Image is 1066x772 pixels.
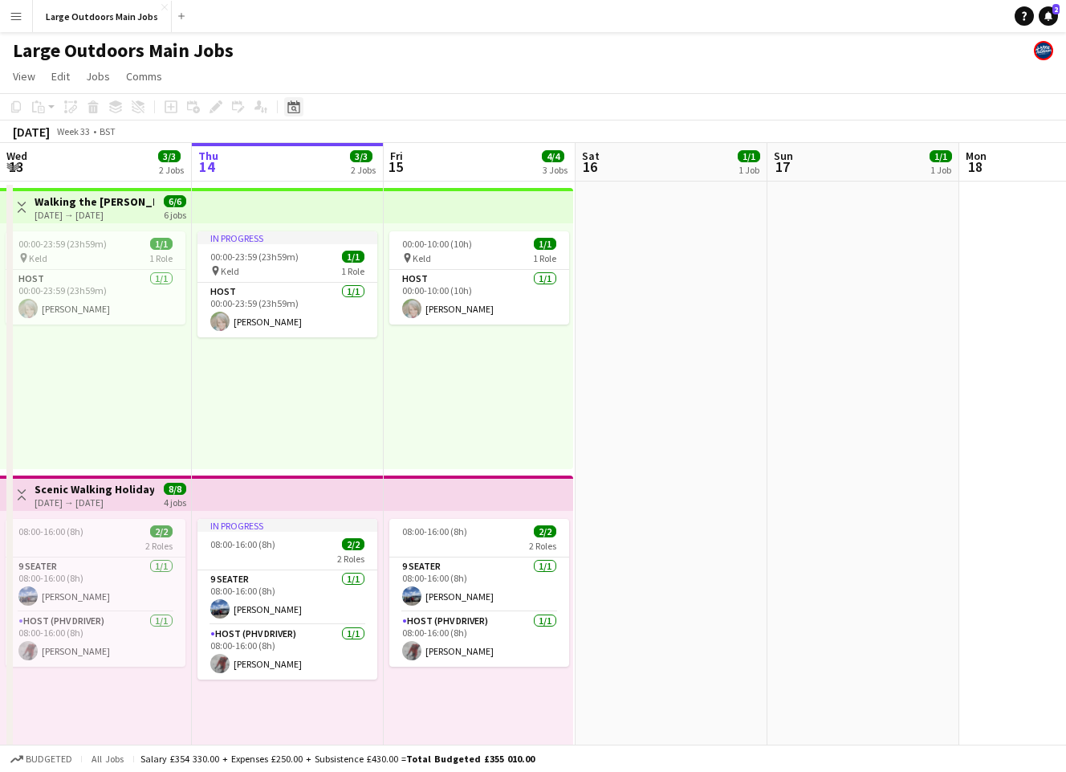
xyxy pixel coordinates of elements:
[774,149,793,163] span: Sun
[149,252,173,264] span: 1 Role
[1039,6,1058,26] a: 2
[53,125,93,137] span: Week 33
[6,149,27,163] span: Wed
[350,150,372,162] span: 3/3
[930,164,951,176] div: 1 Job
[6,558,185,612] app-card-role: 9 Seater1/108:00-16:00 (8h)[PERSON_NAME]
[738,150,760,162] span: 1/1
[8,750,75,768] button: Budgeted
[35,209,154,221] div: [DATE] → [DATE]
[88,753,127,765] span: All jobs
[542,150,564,162] span: 4/4
[164,483,186,495] span: 8/8
[13,39,234,63] h1: Large Outdoors Main Jobs
[164,495,186,509] div: 4 jobs
[35,496,154,509] div: [DATE] → [DATE]
[1052,4,1060,14] span: 2
[150,238,173,250] span: 1/1
[197,570,377,625] app-card-role: 9 Seater1/108:00-16:00 (8h)[PERSON_NAME]
[342,538,364,550] span: 2/2
[6,519,185,667] app-job-card: 08:00-16:00 (8h)2/22 Roles9 Seater1/108:00-16:00 (8h)[PERSON_NAME]Host (PHV Driver)1/108:00-16:00...
[120,66,169,87] a: Comms
[402,525,467,537] span: 08:00-16:00 (8h)
[126,69,162,84] span: Comms
[930,150,952,162] span: 1/1
[159,164,184,176] div: 2 Jobs
[197,231,377,244] div: In progress
[388,157,403,176] span: 15
[164,195,186,207] span: 6/6
[533,252,556,264] span: 1 Role
[341,265,364,277] span: 1 Role
[13,124,50,140] div: [DATE]
[29,252,47,264] span: Keld
[406,753,535,765] span: Total Budgeted £355 010.00
[738,164,759,176] div: 1 Job
[210,538,275,550] span: 08:00-16:00 (8h)
[534,525,556,537] span: 2/2
[771,157,793,176] span: 17
[26,754,72,765] span: Budgeted
[337,553,364,565] span: 2 Roles
[33,1,172,32] button: Large Outdoors Main Jobs
[389,270,569,325] app-card-role: Host1/100:00-10:00 (10h)[PERSON_NAME]
[389,519,569,667] app-job-card: 08:00-16:00 (8h)2/22 Roles9 Seater1/108:00-16:00 (8h)[PERSON_NAME]Host (PHV Driver)1/108:00-16:00...
[18,525,83,537] span: 08:00-16:00 (8h)
[389,558,569,612] app-card-role: 9 Seater1/108:00-16:00 (8h)[PERSON_NAME]
[196,157,218,176] span: 14
[389,612,569,667] app-card-role: Host (PHV Driver)1/108:00-16:00 (8h)[PERSON_NAME]
[18,238,107,250] span: 00:00-23:59 (23h59m)
[150,525,173,537] span: 2/2
[582,149,600,163] span: Sat
[145,540,173,552] span: 2 Roles
[1034,41,1053,60] app-user-avatar: Large Outdoors Office
[6,270,185,325] app-card-role: Host1/100:00-23:59 (23h59m)[PERSON_NAME]
[45,66,76,87] a: Edit
[197,519,377,532] div: In progress
[35,482,154,496] h3: Scenic Walking Holiday - Exploring the Giant's Causeway
[197,283,377,337] app-card-role: Host1/100:00-23:59 (23h59m)[PERSON_NAME]
[197,519,377,680] app-job-card: In progress08:00-16:00 (8h)2/22 Roles9 Seater1/108:00-16:00 (8h)[PERSON_NAME]Host (PHV Driver)1/1...
[100,125,116,137] div: BST
[221,265,239,277] span: Keld
[529,540,556,552] span: 2 Roles
[210,251,299,263] span: 00:00-23:59 (23h59m)
[4,157,27,176] span: 13
[158,150,181,162] span: 3/3
[963,157,987,176] span: 18
[13,69,35,84] span: View
[351,164,376,176] div: 2 Jobs
[51,69,70,84] span: Edit
[6,612,185,667] app-card-role: Host (PHV Driver)1/108:00-16:00 (8h)[PERSON_NAME]
[534,238,556,250] span: 1/1
[198,149,218,163] span: Thu
[140,753,535,765] div: Salary £354 330.00 + Expenses £250.00 + Subsistence £430.00 =
[580,157,600,176] span: 16
[402,238,472,250] span: 00:00-10:00 (10h)
[79,66,116,87] a: Jobs
[86,69,110,84] span: Jobs
[35,194,154,209] h3: Walking the [PERSON_NAME] Way - [GEOGRAPHIC_DATA]
[543,164,568,176] div: 3 Jobs
[413,252,431,264] span: Keld
[197,231,377,337] app-job-card: In progress00:00-23:59 (23h59m)1/1 Keld1 RoleHost1/100:00-23:59 (23h59m)[PERSON_NAME]
[966,149,987,163] span: Mon
[390,149,403,163] span: Fri
[164,207,186,221] div: 6 jobs
[6,66,42,87] a: View
[6,231,185,325] app-job-card: 00:00-23:59 (23h59m)1/1 Keld1 RoleHost1/100:00-23:59 (23h59m)[PERSON_NAME]
[342,251,364,263] span: 1/1
[197,625,377,680] app-card-role: Host (PHV Driver)1/108:00-16:00 (8h)[PERSON_NAME]
[389,231,569,325] app-job-card: 00:00-10:00 (10h)1/1 Keld1 RoleHost1/100:00-10:00 (10h)[PERSON_NAME]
